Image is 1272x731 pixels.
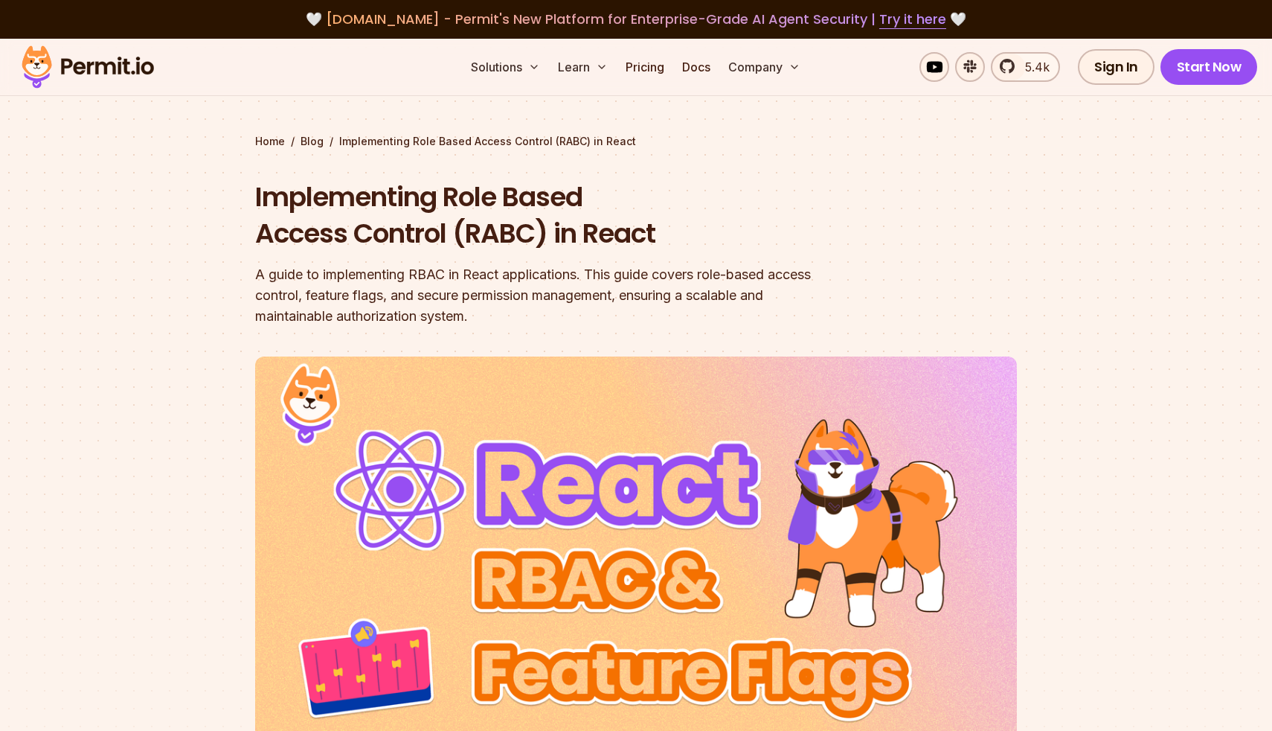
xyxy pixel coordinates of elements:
img: Permit logo [15,42,161,92]
div: 🤍 🤍 [36,9,1236,30]
button: Company [722,52,806,82]
a: Try it here [879,10,946,29]
a: Blog [301,134,324,149]
a: Docs [676,52,716,82]
span: [DOMAIN_NAME] - Permit's New Platform for Enterprise-Grade AI Agent Security | [326,10,946,28]
div: A guide to implementing RBAC in React applications. This guide covers role-based access control, ... [255,264,826,327]
a: Start Now [1160,49,1258,85]
a: 5.4k [991,52,1060,82]
button: Solutions [465,52,546,82]
button: Learn [552,52,614,82]
a: Pricing [620,52,670,82]
div: / / [255,134,1017,149]
a: Sign In [1078,49,1154,85]
a: Home [255,134,285,149]
h1: Implementing Role Based Access Control (RABC) in React [255,179,826,252]
span: 5.4k [1016,58,1050,76]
